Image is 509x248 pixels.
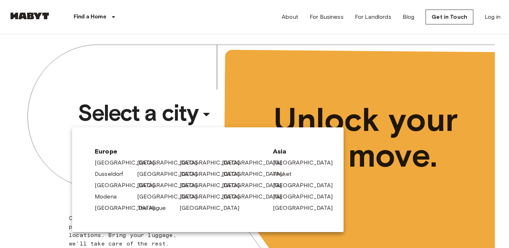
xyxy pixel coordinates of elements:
a: [GEOGRAPHIC_DATA] [137,158,204,167]
a: Phuket [273,170,299,178]
a: The Hague [137,204,173,212]
a: [GEOGRAPHIC_DATA] [95,181,162,190]
a: Dusseldorf [95,170,130,178]
a: [GEOGRAPHIC_DATA] [137,181,204,190]
a: [GEOGRAPHIC_DATA] [137,170,204,178]
a: [GEOGRAPHIC_DATA] [222,170,289,178]
a: [GEOGRAPHIC_DATA] [273,158,340,167]
a: [GEOGRAPHIC_DATA] [180,158,247,167]
a: [GEOGRAPHIC_DATA] [137,192,204,201]
a: [GEOGRAPHIC_DATA] [273,204,340,212]
span: Asia [273,147,321,156]
a: [GEOGRAPHIC_DATA] [222,158,289,167]
a: [GEOGRAPHIC_DATA] [180,170,247,178]
a: Modena [95,192,124,201]
a: [GEOGRAPHIC_DATA] [222,192,289,201]
span: Europe [95,147,262,156]
a: [GEOGRAPHIC_DATA] [222,181,289,190]
a: [GEOGRAPHIC_DATA] [180,204,247,212]
a: [GEOGRAPHIC_DATA] [95,158,162,167]
a: [GEOGRAPHIC_DATA] [95,204,162,212]
a: [GEOGRAPHIC_DATA] [273,181,340,190]
a: [GEOGRAPHIC_DATA] [180,181,247,190]
a: [GEOGRAPHIC_DATA] [180,192,247,201]
a: [GEOGRAPHIC_DATA] [273,192,340,201]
